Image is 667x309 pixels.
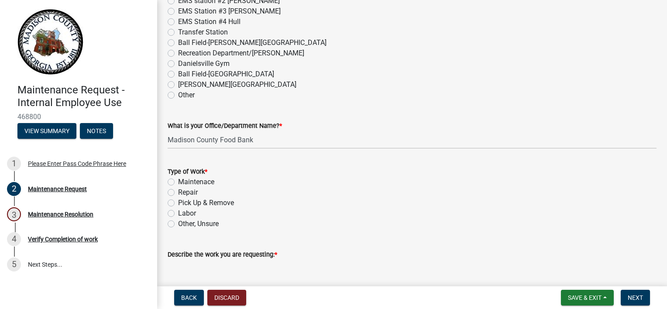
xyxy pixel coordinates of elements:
label: What is your Office/Department Name? [168,123,282,129]
button: View Summary [17,123,76,139]
label: Danielsville Gym [178,58,230,69]
label: EMS Station #4 Hull [178,17,241,27]
label: Type of Work [168,169,207,175]
label: Ball Field-[GEOGRAPHIC_DATA] [178,69,274,79]
label: Maintenace [178,177,214,187]
label: [PERSON_NAME][GEOGRAPHIC_DATA] [178,79,296,90]
span: Back [181,294,197,301]
button: Save & Exit [561,290,614,306]
div: 1 [7,157,21,171]
img: Madison County, Georgia [17,9,83,75]
label: Describe the work you are requesting: [168,252,277,258]
div: Maintenance Request [28,186,87,192]
label: Other, Unsure [178,219,219,229]
div: 4 [7,232,21,246]
label: Repair [178,187,198,198]
span: Next [628,294,643,301]
div: Maintenance Resolution [28,211,93,217]
button: Back [174,290,204,306]
label: Pick Up & Remove [178,198,234,208]
label: Labor [178,208,196,219]
div: Please Enter Pass Code Phrase Here [28,161,126,167]
label: EMS Station #3 [PERSON_NAME] [178,6,281,17]
div: 3 [7,207,21,221]
span: 468800 [17,113,140,121]
h4: Maintenance Request - Internal Employee Use [17,84,150,109]
button: Next [621,290,650,306]
div: 5 [7,257,21,271]
button: Notes [80,123,113,139]
span: Save & Exit [568,294,602,301]
wm-modal-confirm: Notes [80,128,113,135]
button: Discard [207,290,246,306]
div: 2 [7,182,21,196]
label: Other [178,90,195,100]
label: Transfer Station [178,27,228,38]
label: Recreation Department/[PERSON_NAME] [178,48,304,58]
label: Ball Field-[PERSON_NAME][GEOGRAPHIC_DATA] [178,38,327,48]
div: Verify Completion of work [28,236,98,242]
wm-modal-confirm: Summary [17,128,76,135]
